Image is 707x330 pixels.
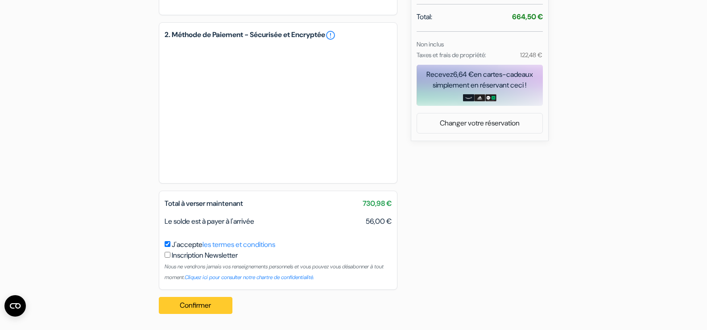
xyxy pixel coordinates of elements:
[463,94,474,101] img: amazon-card-no-text.png
[4,295,26,317] button: Ouvrir le widget CMP
[165,263,384,281] small: Nous ne vendrons jamais vos renseignements personnels et vous pouvez vous désabonner à tout moment.
[203,240,275,249] a: les termes et conditions
[417,12,432,22] span: Total:
[417,40,444,48] small: Non inclus
[165,30,392,41] h5: 2. Méthode de Paiement - Sécurisée et Encryptée
[185,274,314,281] a: Cliquez ici pour consulter notre chartre de confidentialité.
[512,12,543,21] strong: 664,50 €
[325,30,336,41] a: error_outline
[172,239,275,250] label: J'accepte
[453,70,474,79] span: 6,64 €
[163,42,393,178] iframe: Cadre de saisie sécurisé pour le paiement
[172,250,238,261] label: Inscription Newsletter
[165,217,254,226] span: Le solde est à payer à l'arrivée
[363,198,392,209] span: 730,98 €
[159,297,233,314] button: Confirmer
[485,94,496,101] img: uber-uber-eats-card.png
[417,115,542,132] a: Changer votre réservation
[417,51,486,59] small: Taxes et frais de propriété:
[474,94,485,101] img: adidas-card.png
[417,69,543,91] div: Recevez en cartes-cadeaux simplement en réservant ceci !
[520,51,542,59] small: 122,48 €
[366,216,392,227] span: 56,00 €
[165,199,243,208] span: Total à verser maintenant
